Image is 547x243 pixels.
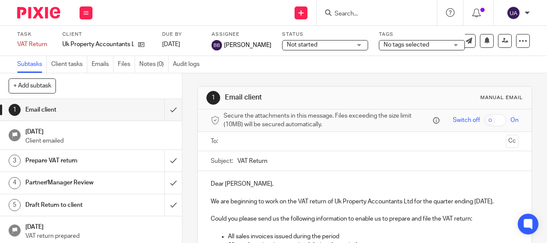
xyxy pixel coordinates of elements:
button: Cc [506,135,519,148]
a: Client tasks [51,56,87,73]
p: Dear [PERSON_NAME], [211,180,518,188]
p: Uk Property Accountants Ltd [62,40,134,49]
h1: [DATE] [25,125,173,136]
div: 3 [9,155,21,167]
label: Subject: [211,157,233,165]
img: svg%3E [507,6,520,20]
p: Could you please send us the following information to enable us to prepare and file the VAT return: [211,215,518,223]
span: No tags selected [384,42,429,48]
a: Emails [92,56,114,73]
span: [DATE] [162,41,180,47]
p: All sales invoices issued during the period [228,232,518,241]
h1: Partner/Manager Review [25,176,112,189]
label: To: [211,137,220,146]
h1: Email client [225,93,383,102]
h1: [DATE] [25,221,173,231]
label: Status [282,31,368,38]
span: Secure the attachments in this message. Files exceeding the size limit (10MB) will be secured aut... [224,112,431,129]
h1: Email client [25,103,112,116]
h1: Prepare VAT return [25,154,112,167]
label: Client [62,31,151,38]
label: Task [17,31,52,38]
a: Audit logs [173,56,204,73]
div: Manual email [480,94,523,101]
p: VAT return prepared [25,232,173,240]
div: 1 [9,104,21,116]
span: Not started [287,42,317,48]
a: Files [118,56,135,73]
p: We are beginning to work on the VAT return of Uk Property Accountants Ltd for the quarter ending ... [211,197,518,206]
h1: Draft Return to client [25,199,112,212]
input: Search [334,10,411,18]
img: Pixie [17,7,60,19]
label: Assignee [212,31,271,38]
div: 4 [9,177,21,189]
div: VAT Return [17,40,52,49]
label: Due by [162,31,201,38]
span: Switch off [453,116,480,125]
p: Client emailed [25,137,173,145]
button: + Add subtask [9,78,56,93]
a: Subtasks [17,56,47,73]
a: Notes (0) [139,56,169,73]
span: On [510,116,519,125]
span: [PERSON_NAME] [224,41,271,50]
img: svg%3E [212,40,222,50]
label: Tags [379,31,465,38]
div: 1 [206,91,220,105]
div: 5 [9,199,21,211]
